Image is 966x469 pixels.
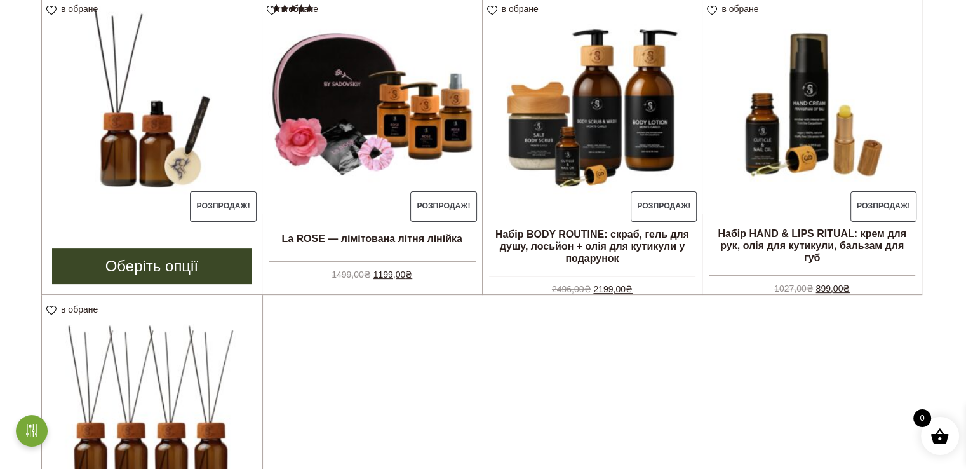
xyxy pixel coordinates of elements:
img: unfavourite.svg [46,306,57,315]
span: в обране [281,4,318,14]
span: Розпродаж! [631,191,697,222]
span: ₴ [626,284,633,294]
img: unfavourite.svg [46,6,57,15]
a: в обране [46,4,102,14]
img: unfavourite.svg [707,6,717,15]
span: ₴ [405,269,412,280]
bdi: 1199,00 [373,269,413,280]
span: ₴ [843,283,850,294]
img: unfavourite.svg [267,6,277,15]
span: ₴ [807,283,814,294]
h2: Набір HAND & LIPS RITUAL: крем для рук, олія для кутикули, бальзам для губ [702,222,922,269]
span: ₴ [584,284,591,294]
a: в обране [267,4,323,14]
span: в обране [61,304,98,315]
bdi: 1027,00 [774,283,814,294]
span: Розпродаж! [410,191,477,222]
span: 0 [913,409,931,427]
bdi: 2199,00 [593,284,633,294]
h2: Набір BODY ROUTINE: скраб, гель для душу, лосьйон + олія для кутикули у подарунок [483,223,702,270]
img: unfavourite.svg [487,6,497,15]
span: в обране [502,4,539,14]
h2: La ROSE — лімітована літня лінійка [262,223,482,255]
a: в обране [46,304,102,315]
a: в обране [487,4,543,14]
span: в обране [721,4,758,14]
span: Розпродаж! [850,191,917,222]
span: в обране [61,4,98,14]
bdi: 1499,00 [332,269,371,280]
span: ₴ [364,269,371,280]
a: в обране [707,4,763,14]
a: Виберіть опції для " Набір HOME AROMA: аромадифузор, спрей для текстилю, аромасаше" [52,248,252,284]
span: Розпродаж! [190,191,257,222]
bdi: 2496,00 [552,284,591,294]
bdi: 899,00 [815,283,850,294]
